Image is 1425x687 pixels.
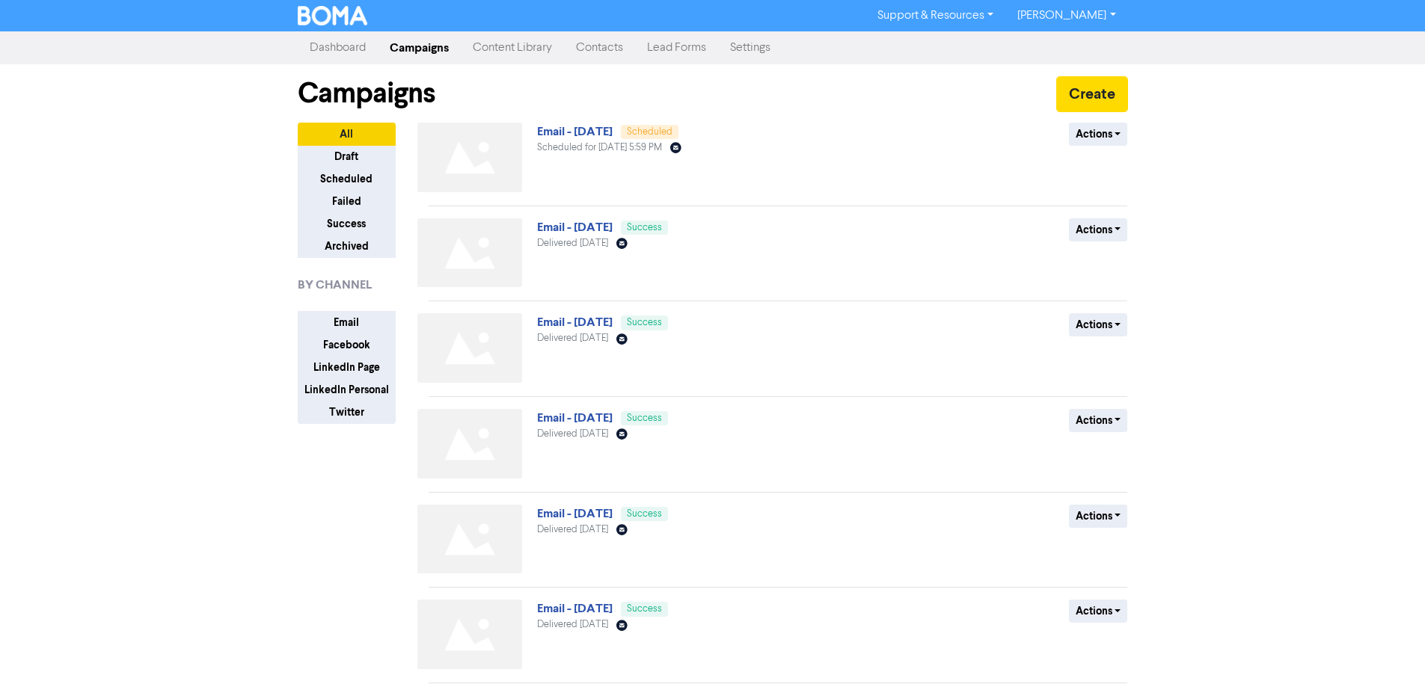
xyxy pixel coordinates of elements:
a: Email - [DATE] [537,315,613,330]
span: Delivered [DATE] [537,429,608,439]
a: Content Library [461,33,564,63]
img: Not found [417,505,522,574]
span: Success [627,413,662,423]
span: Delivered [DATE] [537,333,608,343]
span: BY CHANNEL [298,276,372,294]
button: All [298,123,396,146]
a: Email - [DATE] [537,124,613,139]
button: Failed [298,190,396,213]
img: Not found [417,409,522,478]
span: Delivered [DATE] [537,620,608,629]
a: Support & Resources [865,4,1005,28]
a: Email - [DATE] [537,220,613,235]
button: Facebook [298,333,396,357]
span: Scheduled for [DATE] 5:59 PM [537,143,662,153]
a: Campaigns [378,33,461,63]
span: Scheduled [627,127,672,137]
button: Archived [298,235,396,258]
button: Email [298,311,396,334]
a: Contacts [564,33,635,63]
a: Email - [DATE] [537,601,613,616]
img: Not found [417,600,522,669]
a: Email - [DATE] [537,506,613,521]
span: Success [627,318,662,327]
a: Dashboard [298,33,378,63]
button: Actions [1069,313,1128,336]
a: Lead Forms [635,33,718,63]
h1: Campaigns [298,76,435,111]
button: Draft [298,145,396,168]
img: Not found [417,313,522,383]
span: Delivered [DATE] [537,525,608,534]
button: Actions [1069,123,1128,146]
a: [PERSON_NAME] [1005,4,1127,28]
button: Scheduled [298,167,396,191]
button: Twitter [298,401,396,424]
button: Create [1056,76,1128,112]
img: BOMA Logo [298,6,368,25]
button: Actions [1069,409,1128,432]
span: Success [627,223,662,232]
button: LinkedIn Personal [298,378,396,401]
img: Not found [417,218,522,288]
button: Actions [1069,505,1128,528]
button: Actions [1069,600,1128,623]
button: Actions [1069,218,1128,241]
img: Not found [417,123,522,192]
a: Settings [718,33,782,63]
span: Success [627,604,662,614]
span: Delivered [DATE] [537,238,608,248]
a: Email - [DATE] [537,410,613,425]
button: Success [298,212,396,235]
span: Success [627,509,662,519]
button: LinkedIn Page [298,356,396,379]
